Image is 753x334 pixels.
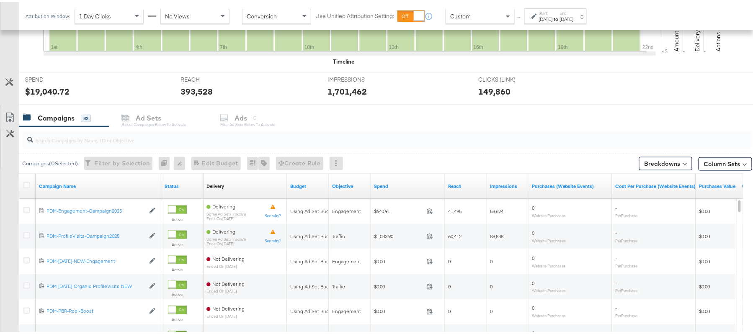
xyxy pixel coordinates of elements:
[165,10,190,18] span: No Views
[448,206,462,212] span: 41,495
[616,311,638,316] sub: Per Purchase
[206,312,245,317] sub: ended on [DATE]
[168,215,187,220] label: Active
[206,214,246,219] sub: ends on [DATE]
[532,236,566,241] sub: Website Purchases
[247,10,277,18] span: Conversion
[639,155,692,168] button: Breakdowns
[532,181,609,188] a: The number of times a purchase was made tracked by your Custom Audience pixel on your website aft...
[328,74,391,82] span: IMPRESSIONS
[699,231,710,237] span: $0.00
[616,203,617,209] span: -
[46,206,145,213] a: PDM-Engagement-Campaign2025
[290,306,337,313] div: Using Ad Set Budget
[699,306,710,313] span: $0.00
[532,303,534,309] span: 0
[532,253,534,259] span: 0
[168,290,187,295] label: Active
[290,281,337,288] div: Using Ad Set Budget
[616,278,617,284] span: -
[490,206,503,212] span: 58,624
[450,10,471,18] span: Custom
[539,8,553,14] label: Start:
[168,265,187,270] label: Active
[699,281,710,288] span: $0.00
[448,256,451,262] span: 0
[212,226,235,233] span: Delivering
[539,14,553,21] div: [DATE]
[532,311,566,316] sub: Website Purchases
[290,231,337,238] div: Using Ad Set Budget
[673,13,681,49] text: Amount (USD)
[25,74,88,82] span: SPEND
[374,306,423,313] span: $0.00
[206,181,224,188] a: Reflects the ability of your Ad Campaign to achieve delivery based on ad states, schedule and bud...
[490,231,503,237] span: 88,838
[616,228,617,234] span: -
[206,262,245,267] sub: ended on [DATE]
[374,206,423,212] span: $640.91
[616,236,638,241] sub: Per Purchase
[616,253,617,259] span: -
[332,231,345,237] span: Traffic
[448,281,451,288] span: 0
[46,256,145,262] div: PDM-[DATE]-NEW-Engagement
[699,206,710,212] span: $0.00
[168,240,187,245] label: Active
[374,281,423,288] span: $0.00
[532,286,566,291] sub: Website Purchases
[46,281,145,288] a: PDM-[DATE]-Organic-ProfileVisits-NEW
[212,254,245,260] span: Not Delivering
[206,287,245,292] sub: ended on [DATE]
[478,74,541,82] span: CLICKS (LINK)
[206,235,246,239] sub: Some Ad Sets Inactive
[46,306,145,313] a: PDM-PBR-Reel-Boost
[181,83,213,95] div: 393,528
[332,256,361,262] span: Engagement
[328,83,367,95] div: 1,701,462
[616,303,617,309] span: -
[168,315,187,321] label: Active
[290,181,325,188] a: The maximum amount you're willing to spend on your ads, on average each day or over the lifetime ...
[38,111,75,121] div: Campaigns
[532,228,534,234] span: 0
[478,83,511,95] div: 149,860
[332,206,361,212] span: Engagement
[315,10,394,18] label: Use Unified Attribution Setting:
[715,30,722,49] text: Actions
[332,306,361,313] span: Engagement
[46,256,145,263] a: PDM-[DATE]-NEW-Engagement
[699,256,710,262] span: $0.00
[448,231,462,237] span: 60,412
[212,279,245,285] span: Not Delivering
[374,181,441,188] a: The total amount spent to date.
[79,10,111,18] span: 1 Day Clicks
[448,306,451,313] span: 0
[46,231,145,238] a: PDM-ProfileVisits-Campaign2025
[553,14,560,20] strong: to
[560,8,574,14] label: End:
[33,126,686,143] input: Search Campaigns by Name, ID or Objective
[699,155,752,169] button: Column Sets
[39,181,158,188] a: Your campaign name.
[181,74,243,82] span: REACH
[616,286,638,291] sub: Per Purchase
[490,256,493,262] span: 0
[374,231,423,237] span: $1,033.90
[532,203,534,209] span: 0
[290,256,337,263] div: Using Ad Set Budget
[560,14,574,21] div: [DATE]
[532,278,534,284] span: 0
[333,56,354,64] div: Timeline
[25,83,70,95] div: $19,040.72
[448,181,483,188] a: The number of people your ad was served to.
[532,261,566,266] sub: Website Purchases
[616,261,638,266] sub: Per Purchase
[46,206,145,212] div: PDM-Engagement-Campaign2025
[332,281,345,288] span: Traffic
[532,211,566,216] sub: Website Purchases
[290,206,337,213] div: Using Ad Set Budget
[212,304,245,310] span: Not Delivering
[374,256,423,262] span: $0.00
